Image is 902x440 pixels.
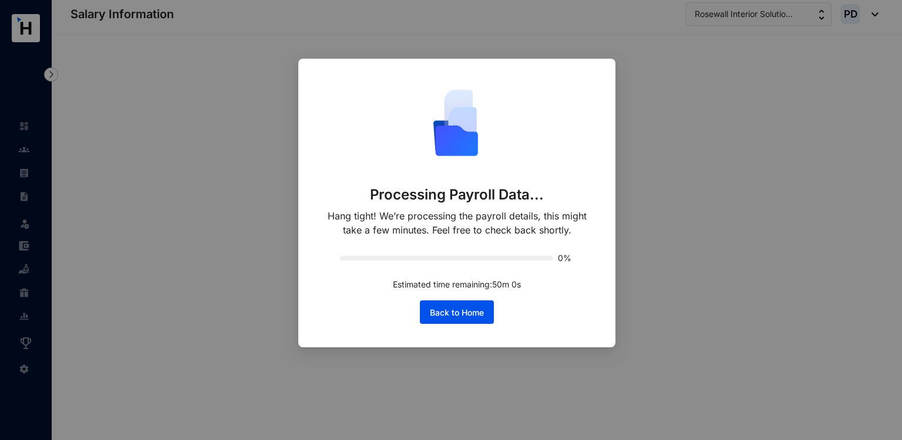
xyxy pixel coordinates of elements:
[370,185,544,204] p: Processing Payroll Data...
[393,278,521,291] p: Estimated time remaining: 50 m 0 s
[420,300,494,324] button: Back to Home
[322,209,592,237] p: Hang tight! We’re processing the payroll details, this might take a few minutes. Feel free to che...
[430,307,484,319] span: Back to Home
[558,254,574,262] span: 0%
